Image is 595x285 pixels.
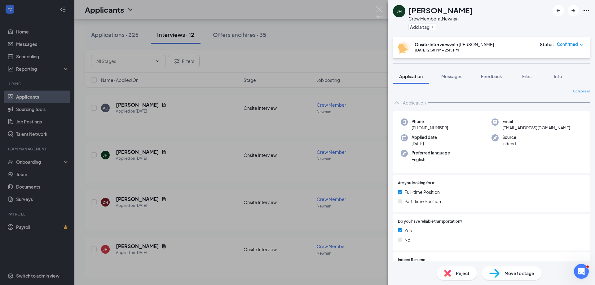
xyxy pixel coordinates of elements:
[399,73,423,79] span: Application
[456,270,469,277] span: Reject
[574,264,589,279] iframe: Intercom live chat
[404,236,410,243] span: No
[573,89,590,94] span: Collapse all
[502,140,516,147] span: Indeed
[393,99,400,106] svg: ChevronUp
[403,100,426,106] div: Application
[505,270,534,277] span: Move to stage
[553,5,564,16] button: ArrowLeftNew
[481,73,502,79] span: Feedback
[502,134,516,140] span: Source
[412,140,437,147] span: [DATE]
[412,156,450,163] span: English
[412,125,448,131] span: [PHONE_NUMBER]
[502,125,570,131] span: [EMAIL_ADDRESS][DOMAIN_NAME]
[415,47,494,53] div: [DATE] 2:30 PM - 2:45 PM
[583,7,590,14] svg: Ellipses
[404,227,412,234] span: Yes
[557,41,578,47] span: Confirmed
[404,198,441,205] span: Part-time Position
[415,41,494,47] div: with [PERSON_NAME]
[412,134,437,140] span: Applied date
[397,8,402,14] div: JH
[398,180,435,186] span: Are you looking for a:
[415,42,450,47] b: Onsite Interview
[502,118,570,125] span: Email
[408,5,473,16] h1: [PERSON_NAME]
[408,16,473,22] div: Crew Member at Newnan
[404,189,440,195] span: Full-time Position
[555,7,562,14] svg: ArrowLeftNew
[441,73,462,79] span: Messages
[398,219,462,225] span: Do you have reliable transportation?
[412,118,448,125] span: Phone
[570,7,577,14] svg: ArrowRight
[568,5,579,16] button: ArrowRight
[580,43,584,47] span: down
[540,41,555,47] div: Status :
[522,73,531,79] span: Files
[398,257,425,263] span: Indeed Resume
[554,73,562,79] span: Info
[408,24,436,30] button: PlusAdd a tag
[412,150,450,156] span: Preferred language
[431,25,434,29] svg: Plus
